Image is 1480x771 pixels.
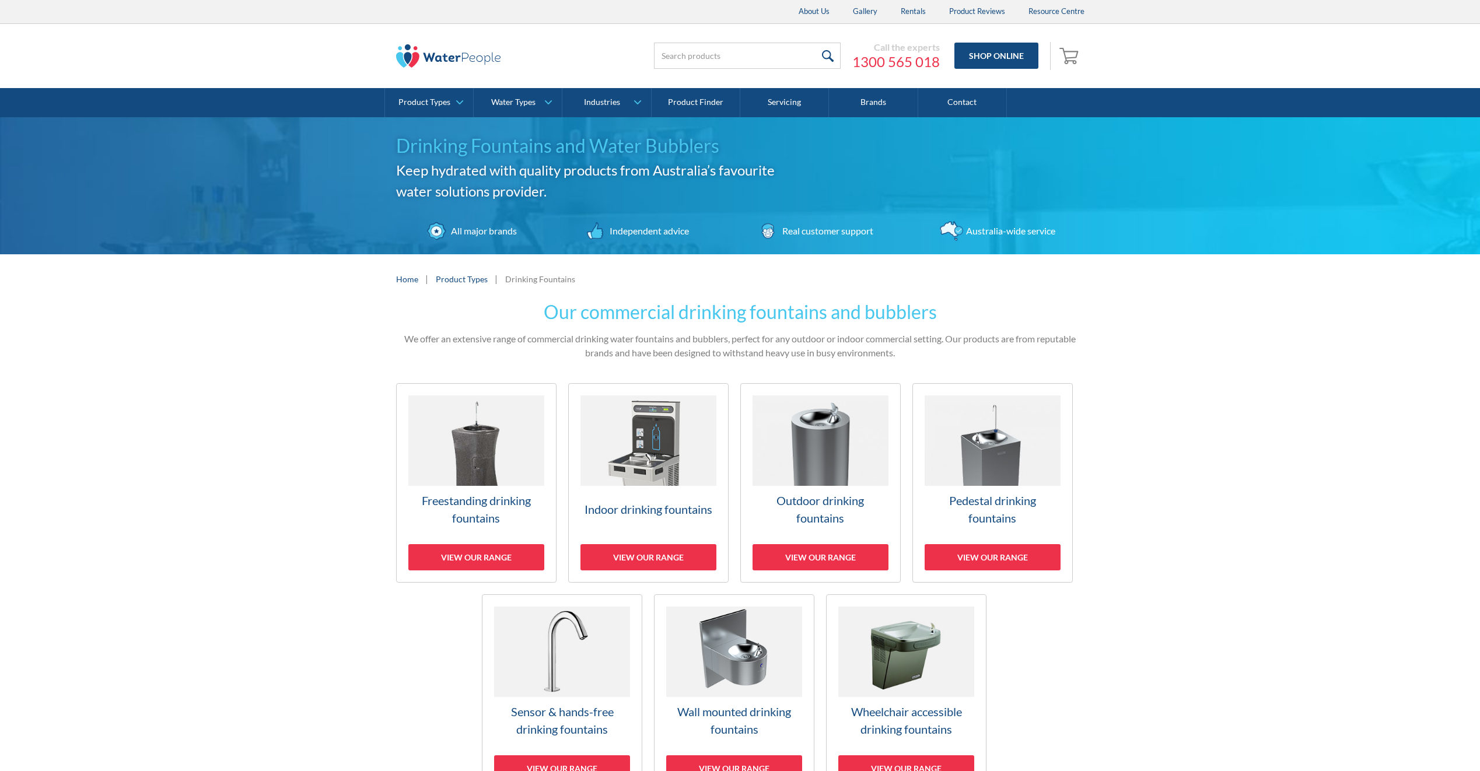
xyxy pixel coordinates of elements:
[408,492,544,527] h3: Freestanding drinking fountains
[398,97,450,107] div: Product Types
[505,273,575,285] div: Drinking Fountains
[652,88,740,117] a: Product Finder
[584,97,620,107] div: Industries
[654,43,841,69] input: Search products
[666,703,802,738] h3: Wall mounted drinking fountains
[607,224,689,238] div: Independent advice
[491,97,536,107] div: Water Types
[753,544,888,570] div: View our range
[396,44,501,68] img: The Water People
[408,544,544,570] div: View our range
[954,43,1038,69] a: Shop Online
[925,492,1061,527] h3: Pedestal drinking fountains
[779,224,873,238] div: Real customer support
[963,224,1055,238] div: Australia-wide service
[396,132,793,160] h1: Drinking Fountains and Water Bubblers
[838,703,974,738] h3: Wheelchair accessible drinking fountains
[385,88,473,117] a: Product Types
[494,272,499,286] div: |
[580,500,716,518] h3: Indoor drinking fountains
[740,383,901,583] a: Outdoor drinking fountainsView our range
[918,88,1007,117] a: Contact
[494,703,630,738] h3: Sensor & hands-free drinking fountains
[562,88,650,117] a: Industries
[753,492,888,527] h3: Outdoor drinking fountains
[1056,42,1084,70] a: Open cart
[436,273,488,285] a: Product Types
[829,88,918,117] a: Brands
[580,544,716,570] div: View our range
[852,41,940,53] div: Call the experts
[396,273,418,285] a: Home
[852,53,940,71] a: 1300 565 018
[396,332,1084,360] p: We offer an extensive range of commercial drinking water fountains and bubblers, perfect for any ...
[568,383,729,583] a: Indoor drinking fountainsView our range
[424,272,430,286] div: |
[396,383,557,583] a: Freestanding drinking fountainsView our range
[925,544,1061,570] div: View our range
[912,383,1073,583] a: Pedestal drinking fountainsView our range
[396,298,1084,326] h2: Our commercial drinking fountains and bubblers
[448,224,517,238] div: All major brands
[1059,46,1082,65] img: shopping cart
[740,88,829,117] a: Servicing
[396,160,793,202] h2: Keep hydrated with quality products from Australia’s favourite water solutions provider.
[474,88,562,117] a: Water Types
